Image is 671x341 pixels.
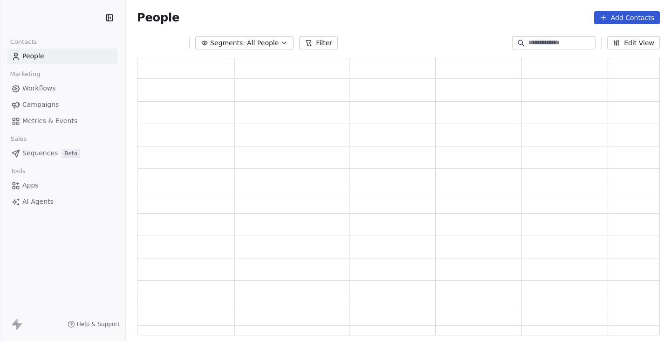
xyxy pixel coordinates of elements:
[299,36,338,49] button: Filter
[62,149,80,158] span: Beta
[22,51,44,61] span: People
[22,116,77,126] span: Metrics & Events
[7,132,31,146] span: Sales
[607,36,660,49] button: Edit View
[6,35,41,49] span: Contacts
[7,146,118,161] a: SequencesBeta
[22,100,59,110] span: Campaigns
[7,49,118,64] a: People
[247,38,279,48] span: All People
[7,164,29,178] span: Tools
[7,81,118,96] a: Workflows
[7,178,118,193] a: Apps
[210,38,245,48] span: Segments:
[7,194,118,209] a: AI Agents
[7,97,118,112] a: Campaigns
[137,11,179,25] span: People
[68,320,120,328] a: Help & Support
[22,84,56,93] span: Workflows
[22,148,58,158] span: Sequences
[22,197,54,207] span: AI Agents
[77,320,120,328] span: Help & Support
[594,11,660,24] button: Add Contacts
[22,181,39,190] span: Apps
[6,67,44,81] span: Marketing
[7,113,118,129] a: Metrics & Events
